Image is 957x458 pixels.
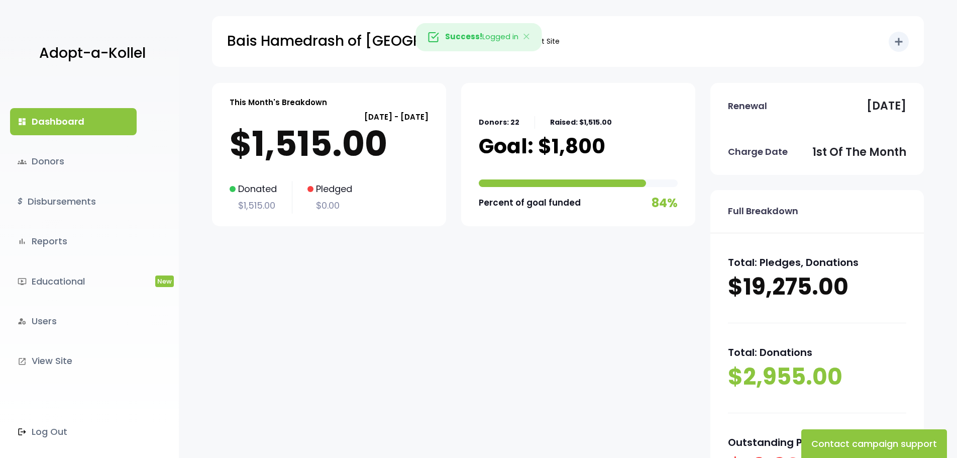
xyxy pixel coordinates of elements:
[307,181,352,197] p: Pledged
[10,347,137,375] a: launchView Site
[18,277,27,286] i: ondemand_video
[230,110,429,124] p: [DATE] - [DATE]
[230,198,277,214] p: $1,515.00
[728,98,767,114] p: Renewal
[728,144,788,160] p: Charge Date
[445,31,482,42] strong: Success!
[867,96,906,116] p: [DATE]
[18,157,27,166] span: groups
[39,41,146,66] p: Adopt-a-Kollel
[889,32,909,52] button: add
[10,308,137,335] a: manage_accountsUsers
[227,29,520,54] p: Bais Hamedrash of [GEOGRAPHIC_DATA]
[307,198,352,214] p: $0.00
[230,124,429,164] p: $1,515.00
[652,192,678,214] p: 84%
[34,29,146,78] a: Adopt-a-Kollel
[18,317,27,326] i: manage_accounts
[10,188,137,215] a: $Disbursements
[415,23,542,51] div: Logged in
[18,357,27,366] i: launch
[10,108,137,135] a: dashboardDashboard
[10,228,137,255] a: bar_chartReports
[893,36,905,48] i: add
[10,268,137,295] a: ondemand_videoEducationalNew
[479,116,519,129] p: Donors: 22
[728,271,906,303] p: $19,275.00
[728,343,906,361] p: Total: Donations
[10,148,137,175] a: groupsDonors
[18,117,27,126] i: dashboard
[812,142,906,162] p: 1st of the month
[18,195,23,209] i: $
[525,32,565,51] a: Visit Site
[728,253,906,271] p: Total: Pledges, Donations
[728,361,906,393] p: $2,955.00
[801,429,947,458] button: Contact campaign support
[230,181,277,197] p: Donated
[550,116,612,129] p: Raised: $1,515.00
[728,433,906,451] p: Outstanding Pledges
[155,276,174,287] span: New
[230,96,327,109] p: This Month's Breakdown
[728,203,798,219] p: Full Breakdown
[10,418,137,445] a: Log Out
[479,195,581,211] p: Percent of goal funded
[512,24,542,51] button: Close
[479,134,605,159] p: Goal: $1,800
[18,237,27,246] i: bar_chart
